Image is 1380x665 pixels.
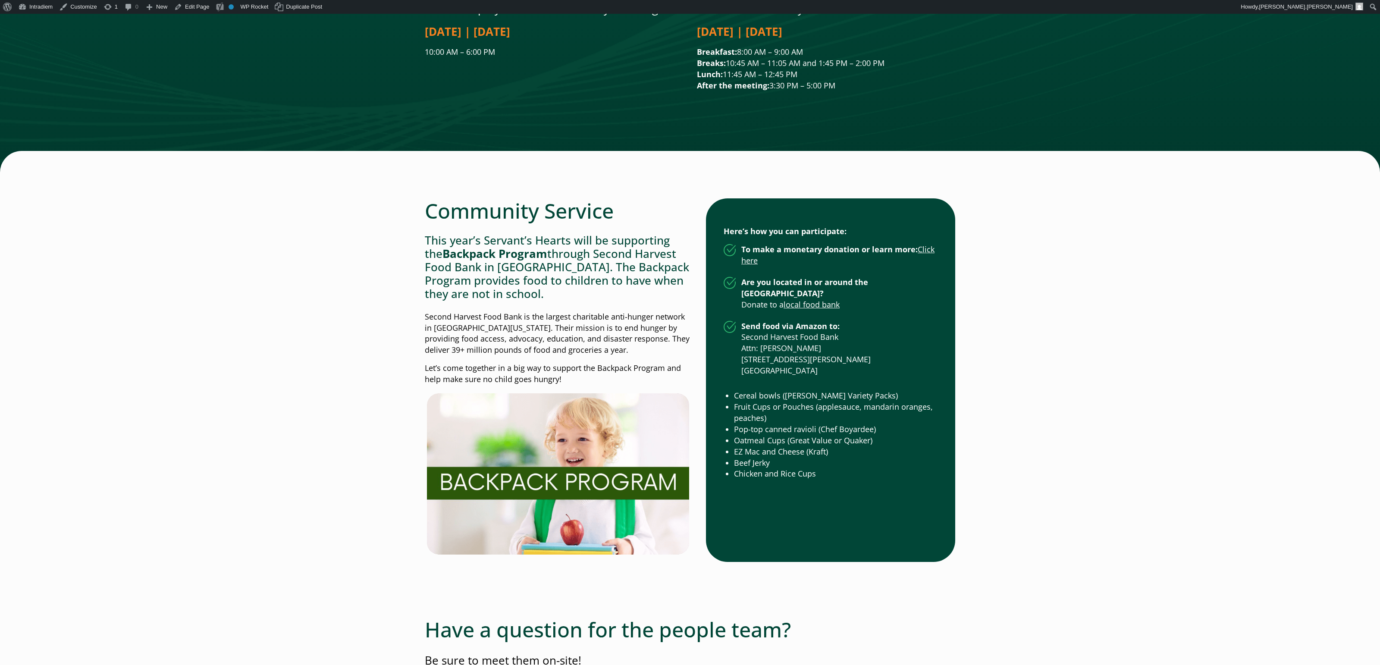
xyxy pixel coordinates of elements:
[697,58,726,68] strong: Breaks:
[425,617,955,642] h2: Have a question for the people team?
[697,47,737,57] strong: Breakfast:
[734,435,938,446] li: Oatmeal Cups (Great Value or Quaker)
[724,226,847,236] strong: Here’s how you can participate:
[697,69,723,79] strong: Lunch:
[425,234,692,301] h3: This year’s Servant’s Hearts will be supporting the through Second Harvest Food Bank in [GEOGRAPH...
[724,321,938,377] li: Second Harvest Food Bank Attn: [PERSON_NAME] [STREET_ADDRESS][PERSON_NAME] [GEOGRAPHIC_DATA]
[425,363,692,385] p: Let’s come together in a big way to support the Backpack Program and help make sure no child goes...
[425,198,692,223] h2: Community Service
[425,47,683,58] p: 10:00 AM – 6:00 PM
[442,246,547,261] strong: Backpack Program
[697,24,782,39] strong: [DATE] | [DATE]
[425,24,510,39] strong: [DATE] | [DATE]
[741,321,840,331] strong: Send food via Amazon to:
[734,458,938,469] li: Beef Jerky
[734,446,938,458] li: EZ Mac and Cheese (Kraft)
[741,244,935,266] a: Click here
[1259,3,1353,10] span: [PERSON_NAME].[PERSON_NAME]
[734,468,938,480] li: Chicken and Rice Cups
[734,402,938,424] li: Fruit Cups or Pouches (applesauce, mandarin oranges, peaches)
[724,277,938,311] li: Donate to a
[697,80,769,91] strong: After the meeting:
[741,244,918,254] strong: To make a monetary donation or learn more:
[425,311,692,356] p: Second Harvest Food Bank is the largest charitable anti-hunger network in [GEOGRAPHIC_DATA][US_ST...
[229,4,234,9] div: No index
[734,424,938,435] li: Pop-top canned ravioli (Chef Boyardee)
[784,299,840,310] a: local food bank
[734,390,938,402] li: Cereal bowls ([PERSON_NAME] Variety Packs)
[741,277,868,298] strong: Are you located in or around the [GEOGRAPHIC_DATA]?
[697,47,955,91] p: 8:00 AM – 9:00 AM 10:45 AM – 11:05 AM and 1:45 PM – 2:00 PM 11:45 AM – 12:45 PM 3:30 PM – 5:00 PM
